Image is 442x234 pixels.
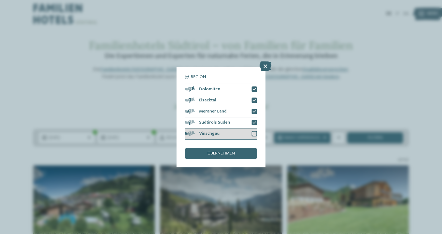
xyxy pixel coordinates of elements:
[199,109,227,114] span: Meraner Land
[199,98,216,103] span: Eisacktal
[199,87,220,92] span: Dolomiten
[199,132,220,136] span: Vinschgau
[207,151,235,156] span: übernehmen
[191,75,206,80] span: Region
[199,120,230,125] span: Südtirols Süden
